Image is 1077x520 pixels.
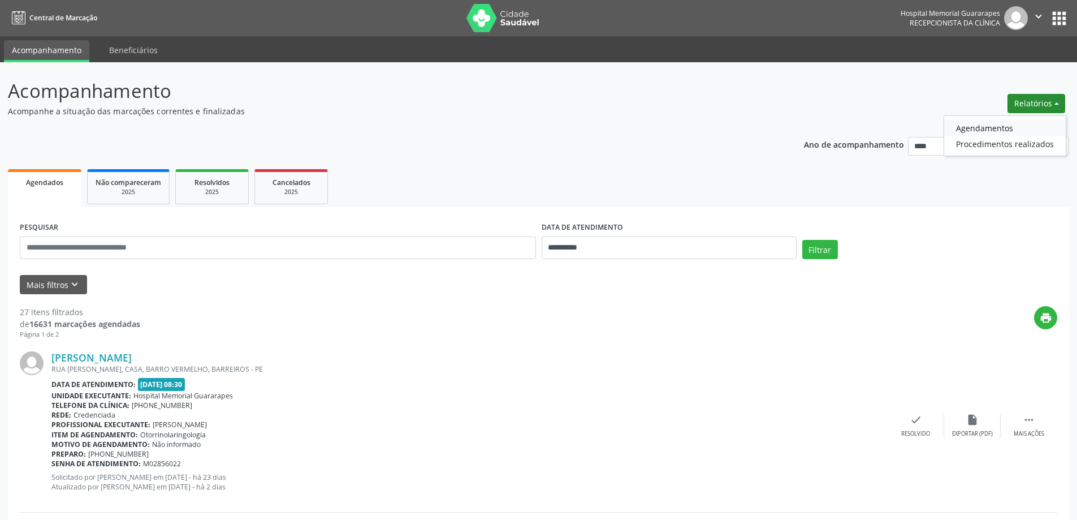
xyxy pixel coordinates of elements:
[804,137,904,151] p: Ano de acompanhamento
[96,188,161,196] div: 2025
[51,420,150,429] b: Profissional executante:
[29,319,140,329] strong: 16631 marcações agendadas
[88,449,149,459] span: [PHONE_NUMBER]
[8,105,751,117] p: Acompanhe a situação das marcações correntes e finalizadas
[20,219,58,237] label: PESQUISAR
[51,440,150,449] b: Motivo de agendamento:
[8,8,97,27] a: Central de Marcação
[20,330,140,339] div: Página 1 de 2
[51,401,129,410] b: Telefone da clínica:
[1034,306,1057,329] button: print
[542,219,623,237] label: DATA DE ATENDIMENTO
[138,378,185,391] span: [DATE] 08:30
[1004,6,1028,30] img: img
[802,240,838,259] button: Filtrar
[910,414,922,426] i: check
[966,414,979,426] i: insert_drive_file
[140,430,206,440] span: Otorrinolaringologia
[20,306,140,318] div: 27 itens filtrados
[4,40,89,62] a: Acompanhamento
[8,77,751,105] p: Acompanhamento
[51,410,71,420] b: Rede:
[153,420,207,429] span: [PERSON_NAME]
[1007,94,1065,113] button: Relatórios
[51,351,132,364] a: [PERSON_NAME]
[51,380,136,389] b: Data de atendimento:
[143,459,181,469] span: M02856022
[1028,6,1049,30] button: 
[901,430,930,438] div: Resolvido
[51,430,138,440] b: Item de agendamento:
[20,275,87,295] button: Mais filtroskeyboard_arrow_down
[26,178,63,187] span: Agendados
[96,178,161,187] span: Não compareceram
[73,410,115,420] span: Credenciada
[20,318,140,330] div: de
[68,278,81,291] i: keyboard_arrow_down
[1032,10,1045,23] i: 
[901,8,1000,18] div: Hospital Memorial Guararapes
[132,401,192,410] span: [PHONE_NUMBER]
[51,364,888,374] div: RUA [PERSON_NAME], CASA, BARRO VERMELHO, BARREIROS - PE
[51,391,131,401] b: Unidade executante:
[1014,430,1044,438] div: Mais ações
[101,40,166,60] a: Beneficiários
[1023,414,1035,426] i: 
[263,188,319,196] div: 2025
[20,351,44,375] img: img
[944,115,1066,156] ul: Relatórios
[194,178,230,187] span: Resolvidos
[273,178,310,187] span: Cancelados
[152,440,201,449] span: Não informado
[51,459,141,469] b: Senha de atendimento:
[944,136,1066,152] a: Procedimentos realizados
[133,391,233,401] span: Hospital Memorial Guararapes
[944,120,1066,136] a: Agendamentos
[29,13,97,23] span: Central de Marcação
[184,188,240,196] div: 2025
[910,18,1000,28] span: Recepcionista da clínica
[1049,8,1069,28] button: apps
[51,449,86,459] b: Preparo:
[51,472,888,492] p: Solicitado por [PERSON_NAME] em [DATE] - há 23 dias Atualizado por [PERSON_NAME] em [DATE] - há 2...
[952,430,993,438] div: Exportar (PDF)
[1040,312,1052,324] i: print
